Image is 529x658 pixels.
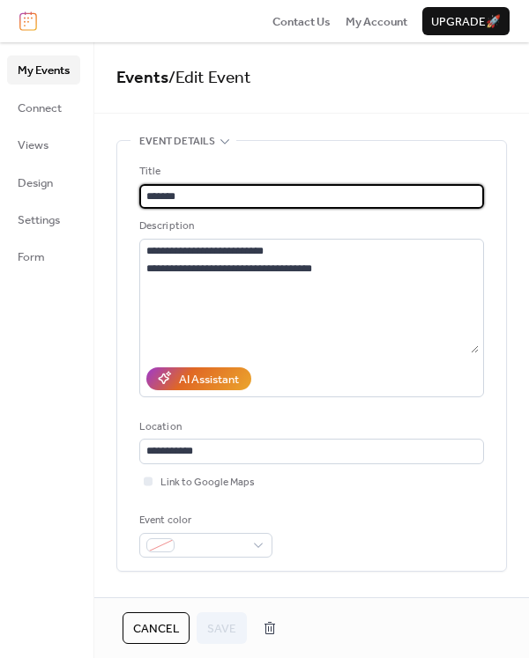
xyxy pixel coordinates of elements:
[18,248,45,266] span: Form
[160,474,255,492] span: Link to Google Maps
[18,62,70,79] span: My Events
[7,55,80,84] a: My Events
[179,371,239,388] div: AI Assistant
[272,12,331,30] a: Contact Us
[7,168,80,196] a: Design
[346,12,407,30] a: My Account
[346,13,407,31] span: My Account
[168,62,251,94] span: / Edit Event
[18,100,62,117] span: Connect
[116,62,168,94] a: Events
[133,620,179,638] span: Cancel
[7,130,80,159] a: Views
[272,13,331,31] span: Contact Us
[18,211,60,229] span: Settings
[139,512,269,529] div: Event color
[422,7,510,35] button: Upgrade🚀
[7,242,80,270] a: Form
[139,218,481,235] div: Description
[19,11,37,31] img: logo
[139,133,215,151] span: Event details
[7,205,80,233] a: Settings
[18,137,48,154] span: Views
[431,13,501,31] span: Upgrade 🚀
[146,367,251,390] button: AI Assistant
[123,612,190,644] button: Cancel
[139,593,214,610] span: Date and time
[139,418,481,436] div: Location
[139,163,481,181] div: Title
[7,93,80,122] a: Connect
[18,174,53,192] span: Design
